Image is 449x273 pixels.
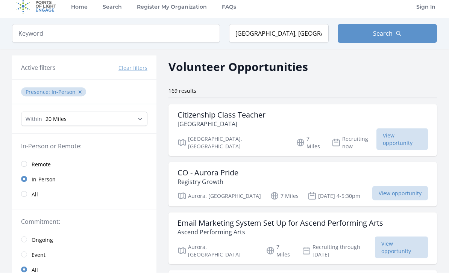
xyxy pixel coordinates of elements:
p: 7 Miles [270,192,299,201]
h2: Volunteer Opportunities [168,58,308,75]
p: [DATE] 4-5:30pm [308,192,360,201]
p: Recruiting now [332,135,376,150]
button: Search [338,24,437,43]
span: View opportunity [372,186,428,201]
a: All [12,187,156,202]
a: Ongoing [12,232,156,247]
span: Presence : [26,88,52,95]
h3: CO - Aurora Pride [177,168,238,177]
p: 7 Miles [296,135,322,150]
p: Ascend Performing Arts [177,228,383,237]
span: Search [373,29,393,38]
button: Clear filters [118,64,147,72]
a: CO - Aurora Pride Registry Growth Aurora, [GEOGRAPHIC_DATA] 7 Miles [DATE] 4-5:30pm View opportunity [168,162,437,207]
legend: Commitment: [21,217,147,226]
p: [GEOGRAPHIC_DATA], [GEOGRAPHIC_DATA] [177,135,287,150]
a: Remote [12,157,156,172]
span: 169 results [168,87,196,94]
p: Recruiting through [DATE] [302,243,375,258]
span: In-Person [52,88,76,95]
p: Aurora, [GEOGRAPHIC_DATA] [177,192,261,201]
a: Email Marketing System Set Up for Ascend Performing Arts Ascend Performing Arts Aurora, [GEOGRAPH... [168,213,437,264]
button: ✕ [78,88,82,96]
a: Event [12,247,156,262]
h3: Citizenship Class Teacher [177,110,265,119]
a: Citizenship Class Teacher [GEOGRAPHIC_DATA] [GEOGRAPHIC_DATA], [GEOGRAPHIC_DATA] 7 Miles Recruiti... [168,104,437,156]
h3: Active filters [21,63,56,72]
span: Remote [32,161,51,168]
p: Registry Growth [177,177,238,186]
h3: Email Marketing System Set Up for Ascend Performing Arts [177,219,383,228]
span: Ongoing [32,236,53,244]
span: In-Person [32,176,56,183]
p: 7 Miles [266,243,293,258]
select: Search Radius [21,112,147,126]
span: View opportunity [376,128,428,150]
p: Aurora, [GEOGRAPHIC_DATA] [177,243,257,258]
legend: In-Person or Remote: [21,142,147,151]
p: [GEOGRAPHIC_DATA] [177,119,265,128]
span: All [32,191,38,198]
span: View opportunity [375,237,428,258]
span: Event [32,251,46,259]
input: Location [229,24,329,43]
input: Keyword [12,24,220,43]
a: In-Person [12,172,156,187]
